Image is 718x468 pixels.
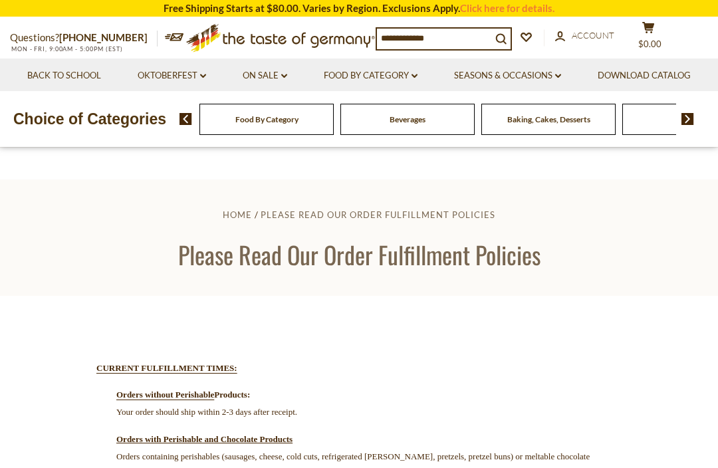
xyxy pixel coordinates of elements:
strong: Orders without Perishable [116,390,214,400]
span: Account [572,30,614,41]
span: Orders with Perishable and Chocolate Products [116,434,293,444]
img: previous arrow [179,113,192,125]
a: Click here for details. [460,2,554,14]
a: Beverages [390,114,425,124]
a: Back to School [27,68,101,83]
a: Home [223,209,252,220]
a: Please Read Our Order Fulfillment Policies [261,209,495,220]
a: Download Catalog [598,68,691,83]
a: Food By Category [324,68,418,83]
strong: Products: [214,390,250,400]
a: Seasons & Occasions [454,68,561,83]
span: Your order should ship within 2-3 days after receipt. [116,407,297,417]
span: MON - FRI, 9:00AM - 5:00PM (EST) [10,45,123,53]
a: Oktoberfest [138,68,206,83]
img: next arrow [681,113,694,125]
span: $0.00 [638,39,661,49]
p: Questions? [10,29,158,47]
a: [PHONE_NUMBER] [59,31,148,43]
a: Baking, Cakes, Desserts [507,114,590,124]
strong: CURRENT FULFILLMENT TIMES: [96,363,237,373]
a: Food By Category [235,114,299,124]
button: $0.00 [628,21,668,55]
a: Account [555,29,614,43]
h1: Please Read Our Order Fulfillment Policies [41,239,677,269]
a: On Sale [243,68,287,83]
